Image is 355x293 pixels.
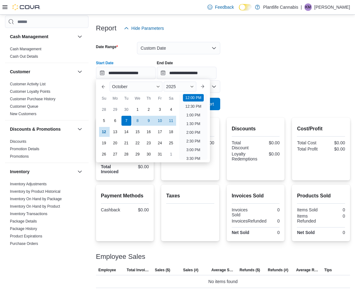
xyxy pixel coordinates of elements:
h3: Report [96,25,116,32]
span: Inventory On Hand by Package [10,196,62,201]
a: Customer Queue [10,104,38,109]
div: 0 [322,207,345,212]
div: 0 [257,230,280,235]
h3: Discounts & Promotions [10,126,61,132]
div: 0 [322,214,345,219]
div: day-3 [155,105,165,115]
div: day-30 [144,149,154,159]
p: | [301,3,302,11]
button: Customer [76,68,84,75]
span: Cash Management [10,47,41,52]
div: $0.00 [126,207,149,212]
span: Customer Loyalty Points [10,89,50,94]
label: Start Date [96,61,114,65]
div: day-2 [144,105,154,115]
span: Product Expirations [10,234,42,239]
img: Cova [12,4,40,10]
span: Average Refund [296,268,319,273]
a: Inventory by Product Historical [10,189,61,194]
strong: Net Sold [297,230,315,235]
div: day-1 [133,105,143,115]
div: Inventory [5,180,89,265]
h2: Payment Methods [101,192,149,200]
div: day-4 [166,105,176,115]
a: Inventory Transactions [10,212,48,216]
button: Next month [198,82,207,92]
div: day-14 [121,127,131,137]
h2: Cost/Profit [297,125,345,133]
span: Purchase Orders [10,241,38,246]
input: Dark Mode [239,4,252,11]
span: Tips [324,268,332,273]
p: [PERSON_NAME] [314,3,350,11]
span: Cash Out Details [10,54,38,59]
div: day-20 [110,138,120,148]
div: day-12 [99,127,109,137]
div: October, 2025 [98,104,177,160]
ul: Time [179,94,207,160]
div: $0.00 [260,151,280,156]
div: day-11 [166,116,176,126]
div: 0 [269,219,280,223]
a: Feedback [205,1,236,13]
div: day-24 [155,138,165,148]
div: day-28 [99,105,109,115]
span: Customer Activity List [10,82,46,87]
span: October [112,84,128,89]
div: day-13 [110,127,120,137]
span: Sales (#) [183,268,198,273]
div: day-27 [110,149,120,159]
button: Cash Management [76,33,84,40]
span: Hide Parameters [131,25,164,31]
h2: Products Sold [297,192,345,200]
a: Package Details [10,219,37,223]
button: Inventory [10,169,75,175]
h3: Cash Management [10,34,48,40]
div: We [133,93,143,103]
span: Refunds ($) [239,268,260,273]
div: day-29 [133,149,143,159]
div: day-21 [121,138,131,148]
h2: Discounts [232,125,280,133]
div: 0 [257,207,280,212]
div: Total Discount [232,140,254,150]
a: Inventory Adjustments [10,182,47,186]
a: Customer Purchase History [10,97,56,101]
button: Previous Month [98,82,108,92]
div: day-28 [121,149,131,159]
span: Total Invoiced [127,268,150,273]
div: day-7 [121,116,131,126]
div: Loyalty Redemptions [232,151,257,161]
div: Discounts & Promotions [5,138,89,163]
div: Kati Michalec [304,3,312,11]
div: day-15 [133,127,143,137]
h2: Taxes [166,192,214,200]
div: Items Sold [297,207,320,212]
span: Inventory by Product Historical [10,189,61,194]
div: day-18 [166,127,176,137]
h3: Inventory [10,169,30,175]
div: day-17 [155,127,165,137]
div: day-5 [99,116,109,126]
a: Package History [10,227,37,231]
span: Customer Purchase History [10,97,56,101]
h3: Employee Sales [96,253,145,260]
li: 3:30 PM [184,155,203,162]
span: Refunds (#) [268,268,288,273]
span: Sales ($) [155,268,170,273]
div: day-31 [155,149,165,159]
a: Cash Management [10,47,41,51]
div: Su [99,93,109,103]
div: Cashback [101,207,124,212]
button: Open list of options [212,84,216,89]
div: $0.00 [192,140,214,145]
h2: Invoices Sold [232,192,280,200]
button: Customer [10,69,75,75]
a: Promotions [10,154,29,159]
div: day-25 [166,138,176,148]
div: day-26 [99,149,109,159]
span: Inventory Transactions [10,211,48,216]
div: Tu [121,93,131,103]
div: $0.00 [322,146,345,151]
